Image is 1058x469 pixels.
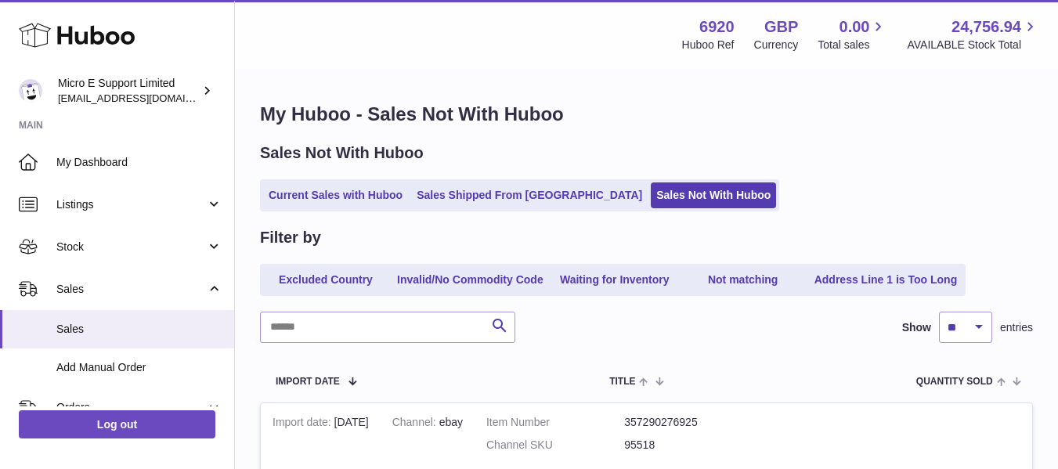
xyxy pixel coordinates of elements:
[392,416,439,432] strong: Channel
[260,143,424,164] h2: Sales Not With Huboo
[764,16,798,38] strong: GBP
[58,76,199,106] div: Micro E Support Limited
[840,16,870,38] span: 0.00
[56,360,222,375] span: Add Manual Order
[624,438,762,453] dd: 95518
[263,182,408,208] a: Current Sales with Huboo
[19,410,215,438] a: Log out
[907,16,1039,52] a: 24,756.94 AVAILABLE Stock Total
[276,377,340,387] span: Import date
[754,38,799,52] div: Currency
[916,377,993,387] span: Quantity Sold
[818,38,887,52] span: Total sales
[699,16,735,38] strong: 6920
[56,400,206,415] span: Orders
[951,16,1021,38] span: 24,756.94
[58,92,230,104] span: [EMAIL_ADDRESS][DOMAIN_NAME]
[552,267,677,293] a: Waiting for Inventory
[273,416,334,432] strong: Import date
[392,415,463,430] div: ebay
[260,102,1033,127] h1: My Huboo - Sales Not With Huboo
[682,38,735,52] div: Huboo Ref
[809,267,963,293] a: Address Line 1 is Too Long
[56,240,206,254] span: Stock
[56,155,222,170] span: My Dashboard
[624,415,762,430] dd: 357290276925
[486,415,624,430] dt: Item Number
[56,197,206,212] span: Listings
[56,282,206,297] span: Sales
[907,38,1039,52] span: AVAILABLE Stock Total
[19,79,42,103] img: contact@micropcsupport.com
[609,377,635,387] span: Title
[392,267,549,293] a: Invalid/No Commodity Code
[411,182,648,208] a: Sales Shipped From [GEOGRAPHIC_DATA]
[1000,320,1033,335] span: entries
[56,322,222,337] span: Sales
[818,16,887,52] a: 0.00 Total sales
[681,267,806,293] a: Not matching
[260,227,321,248] h2: Filter by
[651,182,776,208] a: Sales Not With Huboo
[486,438,624,453] dt: Channel SKU
[902,320,931,335] label: Show
[263,267,388,293] a: Excluded Country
